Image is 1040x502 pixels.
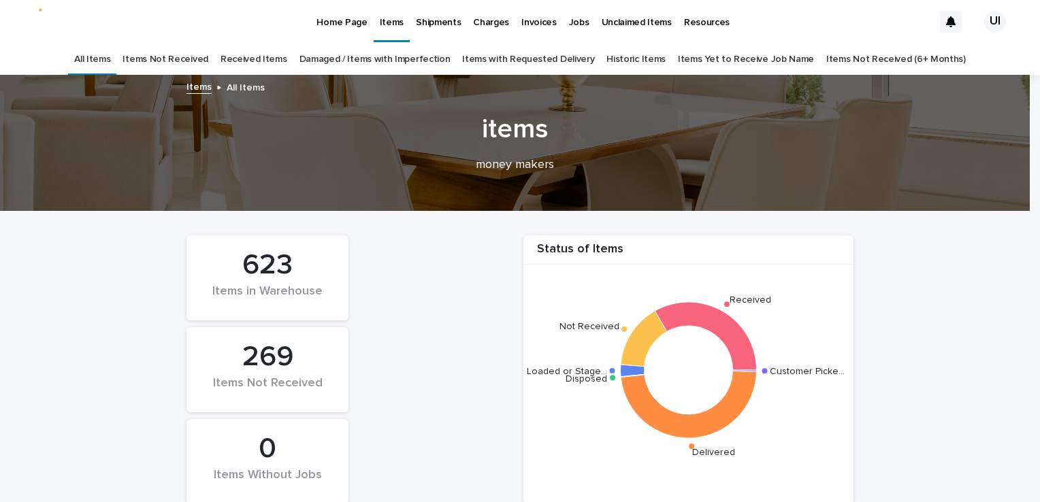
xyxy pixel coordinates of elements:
a: Items Yet to Receive Job Name [678,44,814,76]
a: Items [186,78,212,94]
a: Items Not Received (6+ Months) [826,44,966,76]
div: 0 [210,432,325,466]
div: 269 [210,340,325,374]
text: Customer Picke… [770,367,845,376]
text: Not Received [559,322,619,331]
a: Items Not Received [123,44,208,76]
a: All Items [74,44,110,76]
div: 623 [210,248,325,282]
div: Items in Warehouse [210,284,325,313]
text: Disposed [566,374,607,384]
h1: items [181,113,848,146]
text: Loaded or Stage… [527,367,607,376]
p: All Items [227,79,265,94]
div: Items Without Jobs [210,468,325,497]
text: Received [730,295,771,305]
div: Status of Items [523,242,854,265]
img: GoxVIhv7ZP5ojXuXsmjulL2BqAfKVeszA4bBXyV4m_8 [27,8,105,35]
div: UI [984,11,1006,33]
a: Historic Items [606,44,666,76]
a: Damaged / Items with Imperfection [299,44,451,76]
a: Received Items [221,44,287,76]
p: money makers [242,158,787,173]
div: Items Not Received [210,376,325,405]
a: Items with Requested Delivery [462,44,594,76]
text: Delivered [692,447,735,456]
